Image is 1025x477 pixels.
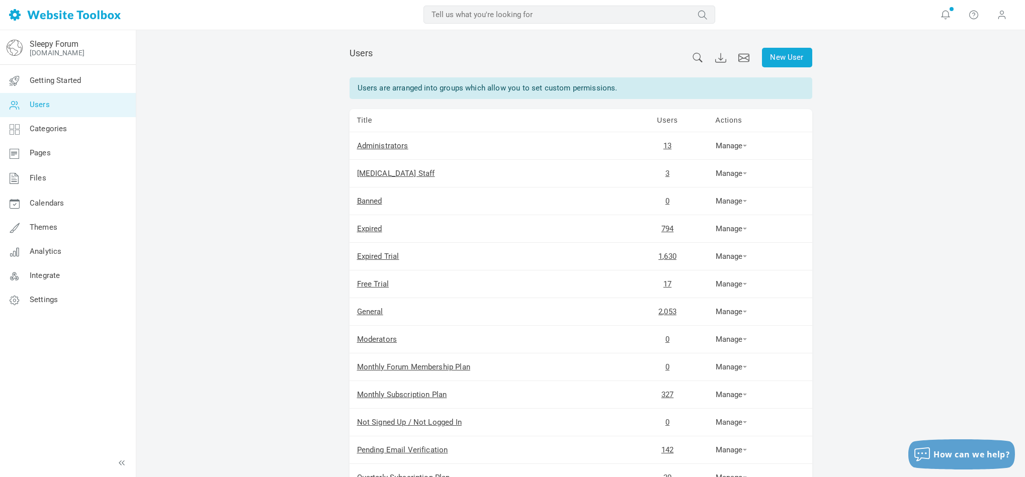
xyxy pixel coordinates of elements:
span: Files [30,173,46,182]
span: Calendars [30,199,64,208]
span: Users [350,48,373,58]
a: 0 [665,362,669,371]
img: globe-icon.png [7,40,23,56]
span: Analytics [30,247,61,256]
a: Manage [716,390,747,399]
a: Administrators [357,141,408,150]
span: Integrate [30,271,60,280]
a: Manage [716,279,747,289]
div: Users are arranged into groups which allow you to set custom permissions. [350,77,812,99]
a: 17 [663,279,671,289]
a: Banned [357,197,382,206]
a: Manage [716,418,747,427]
td: Users [627,109,708,132]
input: Tell us what you're looking for [423,6,715,24]
a: [DOMAIN_NAME] [30,49,84,57]
a: Expired Trial [357,252,399,261]
button: How can we help? [908,439,1015,469]
span: Pages [30,148,51,157]
span: Themes [30,223,57,232]
a: Manage [716,307,747,316]
td: Title [350,109,627,132]
span: Settings [30,295,58,304]
a: [MEDICAL_DATA] Staff [357,169,435,178]
a: New User [762,48,812,67]
a: Manage [716,445,747,454]
a: Manage [716,252,747,261]
a: Manage [716,335,747,344]
a: Manage [716,141,747,150]
a: Sleepy Forum [30,39,78,49]
a: Expired [357,224,382,233]
span: Categories [30,124,67,133]
a: Monthly Forum Membership Plan [357,362,470,371]
a: Manage [716,197,747,206]
a: Free Trial [357,279,389,289]
a: 0 [665,335,669,344]
a: 0 [665,197,669,206]
a: 0 [665,418,669,427]
span: How can we help? [933,449,1010,460]
a: Monthly Subscription Plan [357,390,447,399]
span: Getting Started [30,76,81,85]
a: 142 [661,445,673,454]
a: Manage [716,224,747,233]
a: Moderators [357,335,397,344]
a: 794 [661,224,673,233]
a: Manage [716,169,747,178]
a: Pending Email Verification [357,445,448,454]
a: 1,630 [658,252,676,261]
a: Manage [716,362,747,371]
a: 2,053 [658,307,676,316]
a: General [357,307,383,316]
a: 327 [661,390,673,399]
td: Actions [708,109,812,132]
a: Not Signed Up / Not Logged In [357,418,462,427]
a: 3 [665,169,669,178]
a: 13 [663,141,671,150]
span: Users [30,100,50,109]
